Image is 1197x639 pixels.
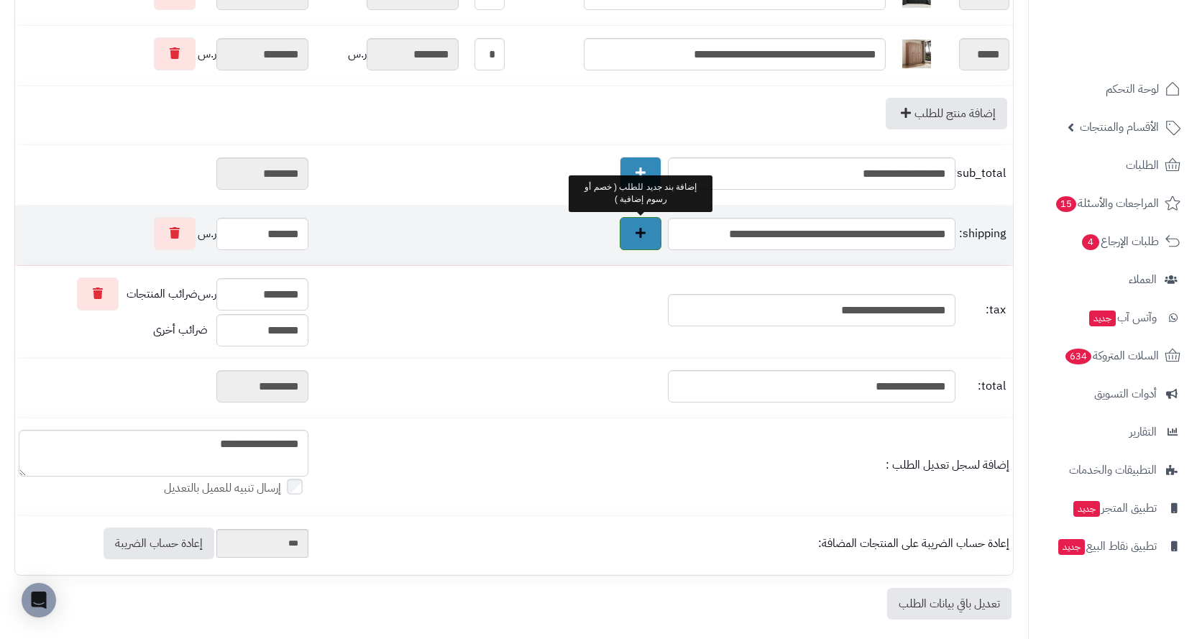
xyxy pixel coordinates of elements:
[1037,148,1188,183] a: الطلبات
[164,480,308,497] label: إرسال تنبيه للعميل بالتعديل
[1094,384,1157,404] span: أدوات التسويق
[316,38,459,70] div: ر.س
[19,217,308,250] div: ر.س
[1037,186,1188,221] a: المراجعات والأسئلة15
[887,588,1012,620] a: تعديل باقي بيانات الطلب
[1056,196,1076,212] span: 15
[1082,234,1099,250] span: 4
[959,165,1006,182] span: sub_total:
[1073,501,1100,517] span: جديد
[1037,529,1188,564] a: تطبيق نقاط البيعجديد
[886,98,1007,129] a: إضافة منتج للطلب
[1065,349,1091,364] span: 634
[316,457,1009,474] div: إضافة لسجل تعديل الطلب :
[1129,270,1157,290] span: العملاء
[1126,155,1159,175] span: الطلبات
[1037,300,1188,335] a: وآتس آبجديد
[1069,460,1157,480] span: التطبيقات والخدمات
[1064,346,1159,366] span: السلات المتروكة
[1037,72,1188,106] a: لوحة التحكم
[1072,498,1157,518] span: تطبيق المتجر
[1080,117,1159,137] span: الأقسام والمنتجات
[959,226,1006,242] span: shipping:
[1037,415,1188,449] a: التقارير
[959,302,1006,318] span: tax:
[1055,193,1159,213] span: المراجعات والأسئلة
[287,479,303,495] input: إرسال تنبيه للعميل بالتعديل
[1089,311,1116,326] span: جديد
[316,535,1009,552] div: إعادة حساب الضريبة على المنتجات المضافة:
[1057,536,1157,556] span: تطبيق نقاط البيع
[959,378,1006,395] span: total:
[1058,539,1085,555] span: جديد
[104,528,214,559] a: إعادة حساب الضريبة
[1037,224,1188,259] a: طلبات الإرجاع4
[1081,231,1159,252] span: طلبات الإرجاع
[902,40,931,68] img: 1749977265-1-40x40.jpg
[1037,453,1188,487] a: التطبيقات والخدمات
[1037,491,1188,525] a: تطبيق المتجرجديد
[1099,40,1183,70] img: logo-2.png
[19,37,308,70] div: ر.س
[153,321,208,339] span: ضرائب أخرى
[1037,339,1188,373] a: السلات المتروكة634
[1129,422,1157,442] span: التقارير
[127,286,198,303] span: ضرائب المنتجات
[569,175,712,211] div: إضافة بند جديد للطلب ( خصم أو رسوم إضافية )
[1088,308,1157,328] span: وآتس آب
[1037,262,1188,297] a: العملاء
[19,277,308,311] div: ر.س
[1106,79,1159,99] span: لوحة التحكم
[22,583,56,617] div: Open Intercom Messenger
[1037,377,1188,411] a: أدوات التسويق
